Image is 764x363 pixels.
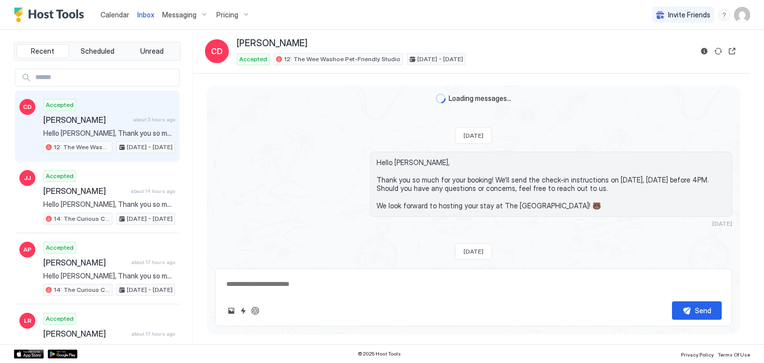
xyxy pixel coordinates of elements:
[239,55,267,64] span: Accepted
[23,245,31,254] span: AP
[449,94,511,103] span: Loading messages...
[695,305,711,316] div: Send
[31,69,179,86] input: Input Field
[46,314,74,323] span: Accepted
[54,285,110,294] span: 14: The Curious Cub Pet Friendly Studio
[24,174,31,182] span: JJ
[377,158,726,210] span: Hello [PERSON_NAME], Thank you so much for your booking! We'll send the check-in instructions on ...
[698,45,710,57] button: Reservation information
[131,188,175,194] span: about 14 hours ago
[54,143,110,152] span: 12: The Wee Washoe Pet-Friendly Studio
[358,351,401,357] span: © 2025 Host Tools
[668,10,710,19] span: Invite Friends
[43,129,175,138] span: Hello [PERSON_NAME], Thank you so much for your booking! We'll send the check-in instructions on ...
[718,352,750,358] span: Terms Of Use
[137,10,154,19] span: Inbox
[16,44,69,58] button: Recent
[131,331,175,337] span: about 17 hours ago
[140,47,164,56] span: Unread
[718,349,750,359] a: Terms Of Use
[43,186,127,196] span: [PERSON_NAME]
[734,7,750,23] div: User profile
[681,352,714,358] span: Privacy Policy
[249,305,261,317] button: ChatGPT Auto Reply
[43,258,127,268] span: [PERSON_NAME]
[127,214,173,223] span: [DATE] - [DATE]
[672,301,722,320] button: Send
[71,44,124,58] button: Scheduled
[681,349,714,359] a: Privacy Policy
[46,243,74,252] span: Accepted
[436,93,446,103] div: loading
[24,316,31,325] span: LR
[127,143,173,152] span: [DATE] - [DATE]
[127,285,173,294] span: [DATE] - [DATE]
[237,305,249,317] button: Quick reply
[137,9,154,20] a: Inbox
[43,343,175,352] span: You too! Safe travels and hope to see you soon again!
[100,10,129,19] span: Calendar
[43,115,129,125] span: [PERSON_NAME]
[48,350,78,359] a: Google Play Store
[417,55,463,64] span: [DATE] - [DATE]
[211,45,223,57] span: CD
[125,44,178,58] button: Unread
[726,45,738,57] button: Open reservation
[43,329,127,339] span: [PERSON_NAME]
[225,305,237,317] button: Upload image
[31,47,54,56] span: Recent
[237,38,307,49] span: [PERSON_NAME]
[464,132,483,139] span: [DATE]
[100,9,129,20] a: Calendar
[712,45,724,57] button: Sync reservation
[54,214,110,223] span: 14: The Curious Cub Pet Friendly Studio
[131,259,175,266] span: about 17 hours ago
[162,10,196,19] span: Messaging
[14,350,44,359] a: App Store
[43,272,175,280] span: Hello [PERSON_NAME], Thank you so much for your booking! We'll send the check-in instructions [DA...
[133,116,175,123] span: about 3 hours ago
[718,9,730,21] div: menu
[46,100,74,109] span: Accepted
[216,10,238,19] span: Pricing
[14,7,89,22] a: Host Tools Logo
[81,47,114,56] span: Scheduled
[46,172,74,181] span: Accepted
[14,42,181,61] div: tab-group
[464,248,483,255] span: [DATE]
[23,102,32,111] span: CD
[284,55,400,64] span: 12: The Wee Washoe Pet-Friendly Studio
[43,200,175,209] span: Hello [PERSON_NAME], Thank you so much for your booking! We'll send the check-in instructions [DA...
[712,220,732,227] span: [DATE]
